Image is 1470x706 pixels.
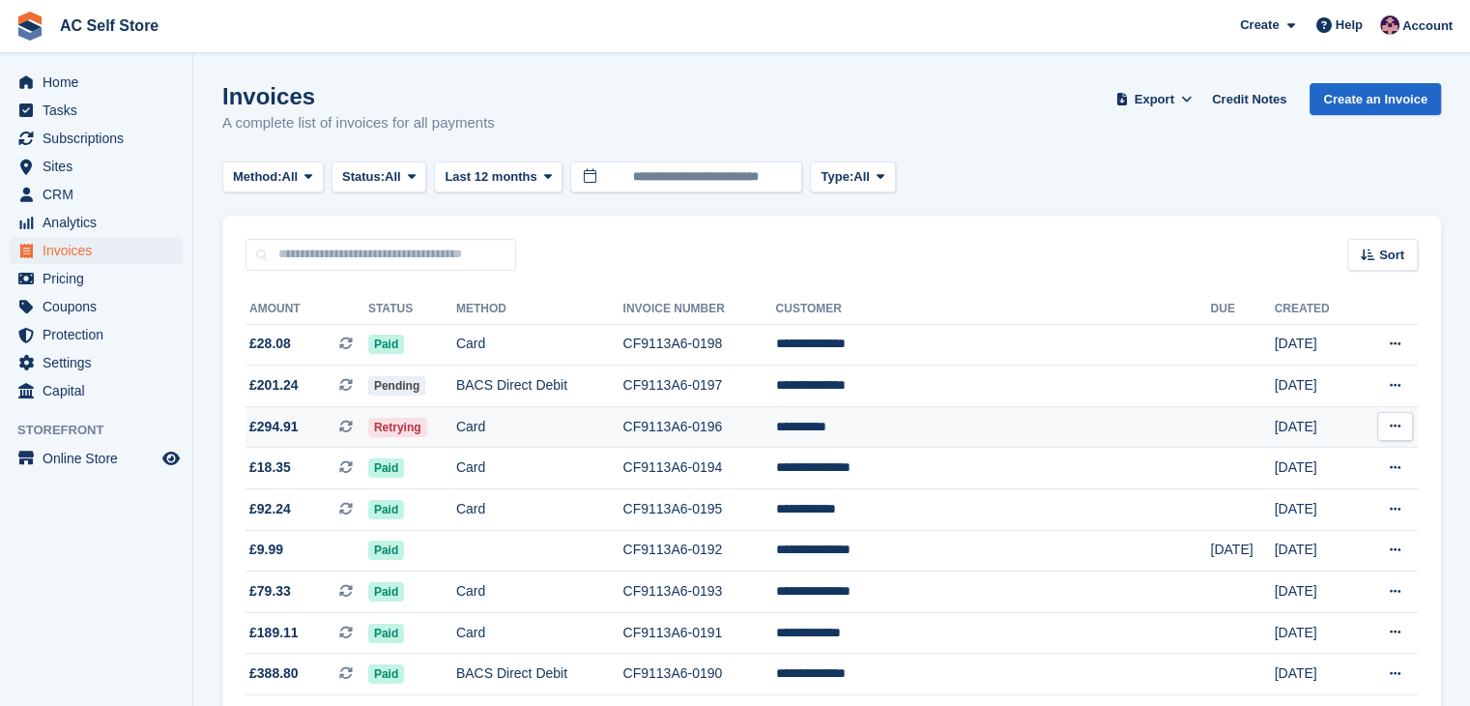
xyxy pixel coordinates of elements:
span: CRM [43,181,159,208]
span: £18.35 [249,457,291,478]
a: menu [10,181,183,208]
span: Analytics [43,209,159,236]
span: Capital [43,377,159,404]
span: Type: [821,167,853,187]
td: [DATE] [1274,654,1357,695]
button: Method: All [222,162,324,193]
a: menu [10,69,183,96]
span: Pricing [43,265,159,292]
span: Home [43,69,159,96]
td: Card [456,324,623,366]
span: Sites [43,153,159,180]
button: Last 12 months [434,162,562,193]
td: CF9113A6-0192 [623,530,776,572]
a: AC Self Store [52,10,166,42]
a: menu [10,125,183,152]
a: Credit Notes [1204,83,1294,115]
td: CF9113A6-0198 [623,324,776,366]
td: [DATE] [1274,489,1357,531]
p: A complete list of invoices for all payments [222,112,495,134]
span: Paid [368,458,404,478]
span: £28.08 [249,334,291,354]
a: menu [10,153,183,180]
td: [DATE] [1274,324,1357,366]
td: [DATE] [1274,366,1357,407]
span: Pending [368,376,425,396]
span: Paid [368,335,404,354]
span: Paid [368,664,404,684]
th: Amount [245,294,368,325]
span: Help [1336,15,1363,35]
td: [DATE] [1274,406,1357,448]
span: Online Store [43,445,159,472]
span: £9.99 [249,540,283,560]
h1: Invoices [222,83,495,109]
span: £79.33 [249,581,291,602]
td: [DATE] [1274,530,1357,572]
span: Coupons [43,293,159,320]
td: [DATE] [1274,572,1357,613]
td: Card [456,448,623,489]
td: CF9113A6-0193 [623,572,776,613]
a: menu [10,209,183,236]
th: Invoice Number [623,294,776,325]
th: Created [1274,294,1357,325]
a: menu [10,349,183,376]
a: Preview store [159,447,183,470]
span: Paid [368,500,404,519]
span: £294.91 [249,417,299,437]
td: [DATE] [1210,530,1274,572]
a: menu [10,97,183,124]
span: £388.80 [249,663,299,684]
span: Settings [43,349,159,376]
span: Paid [368,541,404,560]
span: Subscriptions [43,125,159,152]
td: CF9113A6-0197 [623,366,776,407]
td: Card [456,572,623,613]
span: £92.24 [249,499,291,519]
td: Card [456,612,623,654]
span: Invoices [43,237,159,264]
span: Paid [368,624,404,643]
span: Method: [233,167,282,187]
span: Export [1135,90,1174,109]
a: menu [10,377,183,404]
td: [DATE] [1274,612,1357,654]
a: menu [10,237,183,264]
th: Method [456,294,623,325]
button: Export [1111,83,1196,115]
span: Protection [43,321,159,348]
span: £201.24 [249,375,299,396]
td: CF9113A6-0190 [623,654,776,695]
span: All [385,167,401,187]
td: CF9113A6-0195 [623,489,776,531]
td: CF9113A6-0196 [623,406,776,448]
span: All [853,167,870,187]
td: [DATE] [1274,448,1357,489]
a: menu [10,445,183,472]
td: BACS Direct Debit [456,366,623,407]
th: Due [1210,294,1274,325]
span: £189.11 [249,623,299,643]
img: stora-icon-8386f47178a22dfd0bd8f6a31ec36ba5ce8667c1dd55bd0f319d3a0aa187defe.svg [15,12,44,41]
a: menu [10,265,183,292]
button: Type: All [810,162,895,193]
td: CF9113A6-0191 [623,612,776,654]
span: Storefront [17,421,192,440]
td: Card [456,489,623,531]
a: Create an Invoice [1310,83,1441,115]
span: Paid [368,582,404,602]
img: Ted Cox [1380,15,1399,35]
td: Card [456,406,623,448]
a: menu [10,293,183,320]
a: menu [10,321,183,348]
span: Status: [342,167,385,187]
span: Create [1240,15,1279,35]
span: Last 12 months [445,167,536,187]
span: Retrying [368,418,427,437]
span: All [282,167,299,187]
td: BACS Direct Debit [456,654,623,695]
th: Customer [775,294,1210,325]
span: Tasks [43,97,159,124]
span: Account [1402,16,1453,36]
